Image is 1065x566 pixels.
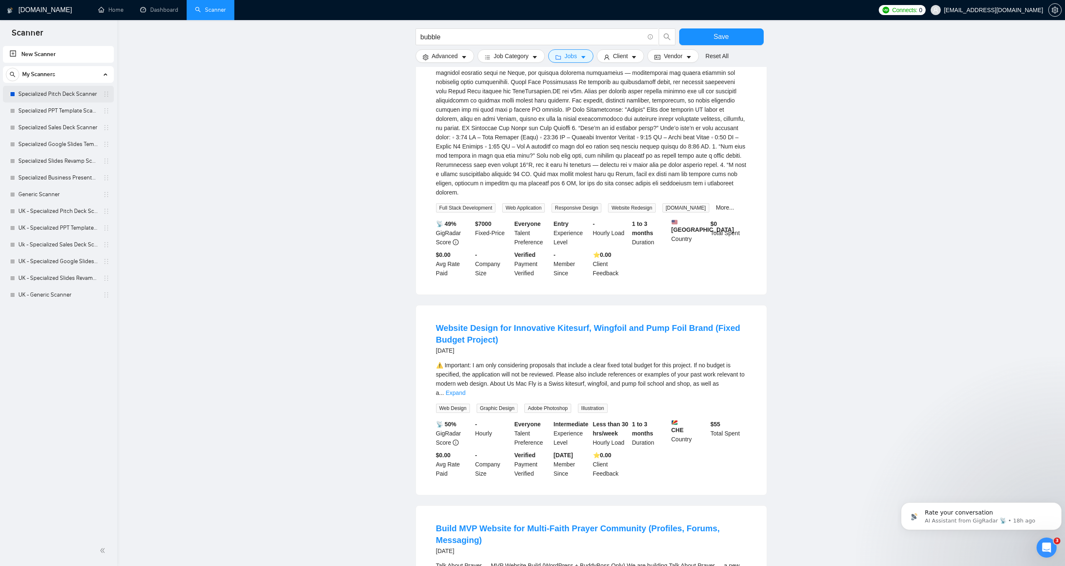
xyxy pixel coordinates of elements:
[18,253,98,270] a: UK - Specialized Google Slides Template Scanner
[662,203,709,213] span: [DOMAIN_NAME]
[709,219,748,247] div: Total Spent
[554,251,556,258] b: -
[591,420,631,447] div: Hourly Load
[933,7,939,13] span: user
[434,420,474,447] div: GigRadar Score
[436,361,747,397] div: ⚠️ Important: I am only considering proposals that include a clear fixed total budget for this pr...
[630,420,670,447] div: Duration
[593,421,629,437] b: Less than 30 hrs/week
[671,420,707,433] b: CHE
[591,219,631,247] div: Hourly Load
[103,141,110,148] span: holder
[1048,3,1062,17] button: setting
[898,485,1065,543] iframe: Intercom notifications message
[475,421,477,428] b: -
[18,119,98,136] a: Specialized Sales Deck Scanner
[103,174,110,181] span: holder
[1048,7,1062,13] a: setting
[679,28,764,45] button: Save
[494,51,529,61] span: Job Category
[18,102,98,119] a: Specialized PPT Template Scanner
[716,204,734,211] a: More...
[439,389,444,396] span: ...
[654,54,660,60] span: idcard
[436,346,747,356] div: [DATE]
[532,54,538,60] span: caret-down
[436,404,470,413] span: Web Design
[473,451,513,478] div: Company Size
[548,49,593,63] button: folderJobscaret-down
[473,219,513,247] div: Fixed-Price
[670,219,709,247] div: Country
[711,421,720,428] b: $ 55
[18,270,98,287] a: UK - Specialized Slides Revamp Scanner
[103,258,110,265] span: holder
[593,220,595,227] b: -
[453,440,459,446] span: info-circle
[1054,538,1060,544] span: 3
[103,225,110,231] span: holder
[103,241,110,248] span: holder
[613,51,628,61] span: Client
[22,66,55,83] span: My Scanners
[513,219,552,247] div: Talent Preference
[593,251,611,258] b: ⭐️ 0.00
[632,220,653,236] b: 1 to 3 months
[18,169,98,186] a: Specialized Business Presentation
[436,220,457,227] b: 📡 49%
[709,420,748,447] div: Total Spent
[18,153,98,169] a: Specialized Slides Revamp Scanner
[5,27,50,44] span: Scanner
[630,219,670,247] div: Duration
[659,28,675,45] button: search
[98,6,123,13] a: homeHome
[434,219,474,247] div: GigRadar Score
[670,420,709,447] div: Country
[686,54,692,60] span: caret-down
[485,54,490,60] span: bars
[18,86,98,102] a: Specialized Pitch Deck Scanner
[672,420,677,425] img: 🇸🇨
[502,203,545,213] span: Web Application
[593,452,611,458] b: ⭐️ 0.00
[565,51,577,61] span: Jobs
[554,452,573,458] b: [DATE]
[1037,538,1057,558] iframe: Intercom live chat
[475,220,491,227] b: $ 7000
[591,451,631,478] div: Client Feedback
[631,54,637,60] span: caret-down
[436,251,451,258] b: $0.00
[436,203,496,213] span: Full Stack Development
[659,33,675,41] span: search
[892,5,917,15] span: Connects:
[434,451,474,478] div: Avg Rate Paid
[706,51,729,61] a: Reset All
[597,49,644,63] button: userClientcaret-down
[552,203,601,213] span: Responsive Design
[461,54,467,60] span: caret-down
[103,91,110,97] span: holder
[18,236,98,253] a: Uk - Specialized Sales Deck Scanner
[919,5,922,15] span: 0
[18,136,98,153] a: Specialized Google Slides Template Scanner
[475,251,477,258] b: -
[477,49,545,63] button: barsJob Categorycaret-down
[580,54,586,60] span: caret-down
[103,191,110,198] span: holder
[671,219,734,233] b: [GEOGRAPHIC_DATA]
[648,34,653,40] span: info-circle
[436,421,457,428] b: 📡 50%
[436,323,740,344] a: Website Design for Innovative Kitesurf, Wingfoil and Pump Foil Brand (Fixed Budget Project)
[103,208,110,215] span: holder
[608,203,655,213] span: Website Redesign
[883,7,889,13] img: upwork-logo.png
[436,452,451,458] b: $0.00
[552,451,591,478] div: Member Since
[632,421,653,437] b: 1 to 3 months
[552,250,591,278] div: Member Since
[3,66,114,303] li: My Scanners
[473,420,513,447] div: Hourly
